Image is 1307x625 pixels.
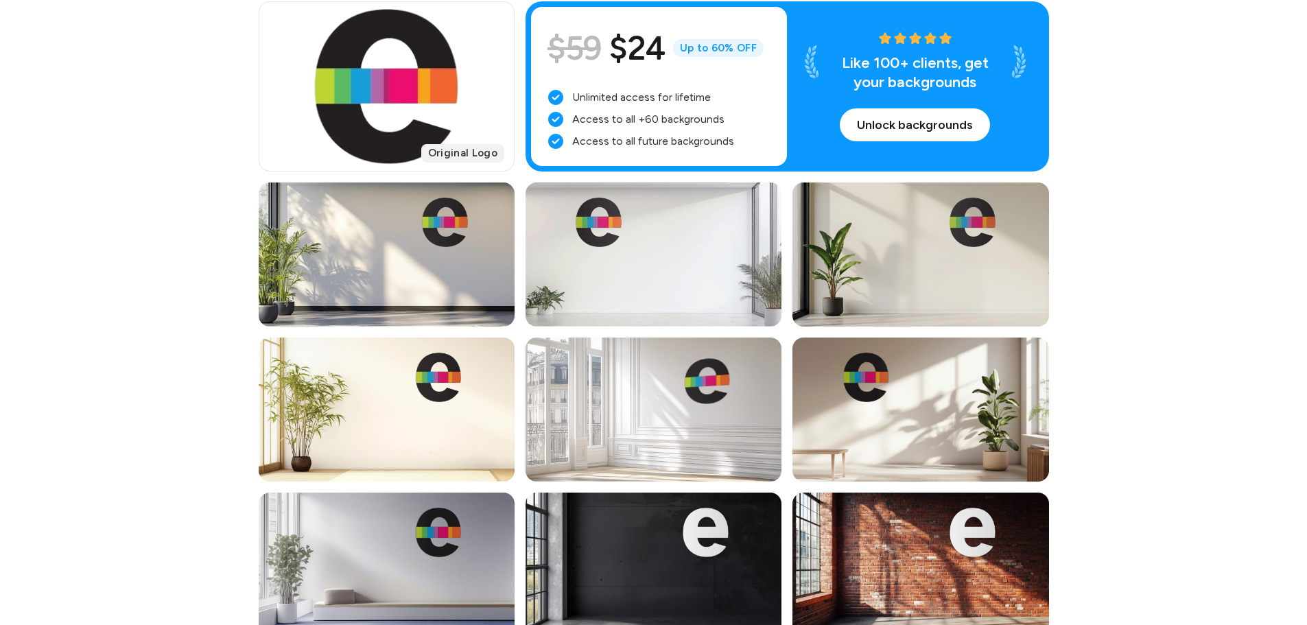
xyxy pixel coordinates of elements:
[609,23,665,73] span: $24
[805,45,819,78] img: Laurel White
[421,144,504,163] span: Original Logo
[547,133,770,150] li: Access to all future backgrounds
[547,89,770,106] li: Unlimited access for lifetime
[857,116,973,134] span: Unlock backgrounds
[829,54,1001,92] p: Like 100+ clients, get your backgrounds
[1012,45,1026,78] img: Laurel White
[547,111,770,128] li: Access to all +60 backgrounds
[673,39,764,58] span: Up to 60% OFF
[547,23,601,73] span: $59
[840,108,990,141] button: Unlock backgrounds
[307,2,464,171] img: Project logo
